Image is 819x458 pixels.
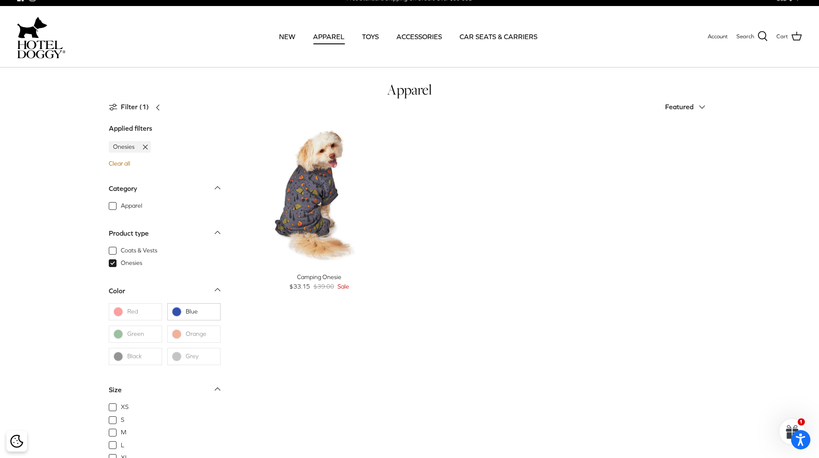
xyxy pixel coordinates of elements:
a: Onesies [109,141,151,153]
a: CAR SEATS & CARRIERS [452,22,545,51]
span: Filter [121,101,138,113]
div: Applied filters [109,123,152,134]
div: Category [109,183,137,194]
span: Coats & Vests [121,246,157,255]
span: $39.00 [313,282,334,291]
span: Apparel [121,202,142,210]
a: Search [736,31,768,42]
img: dog-icon.svg [17,15,47,40]
a: Category [109,182,221,201]
a: APPAREL [305,22,352,51]
div: Primary navigation [128,22,689,51]
span: Black [127,352,157,361]
span: Grey [186,352,216,361]
a: Cart [776,31,802,42]
img: Cookie policy [10,435,23,448]
h1: Apparel [109,80,711,99]
a: Filter (1) [109,97,166,117]
a: Product type [109,227,221,246]
div: Color [109,286,125,297]
button: Cookie policy [9,434,24,449]
span: M [121,428,126,437]
a: Clear all [109,160,130,167]
a: Size [109,383,221,403]
div: Size [109,384,122,396]
span: Red [127,307,157,316]
div: Product type [109,228,149,239]
a: hoteldoggycom [17,15,65,58]
button: Featured [665,98,711,117]
span: Featured [665,103,693,111]
span: Sale [337,282,349,291]
div: Cookie policy [6,431,27,452]
a: Camping Onesie $33.15 $39.00 Sale [246,272,393,292]
a: NEW [271,22,303,51]
a: Account [708,32,728,41]
span: Cart [776,32,788,41]
span: Account [708,33,728,40]
span: Green [127,330,157,338]
a: TOYS [354,22,386,51]
span: 15% off [251,126,281,138]
span: Onesies [109,142,138,151]
a: ACCESSORIES [389,22,450,51]
span: $33.15 [289,282,310,291]
span: Search [736,32,754,41]
span: XS [121,403,129,412]
a: Color [109,284,221,303]
div: Camping Onesie [246,272,393,282]
span: Onesies [121,259,142,267]
span: Blue [186,307,216,316]
a: Camping Onesie [246,122,393,268]
span: L [121,441,124,450]
span: Orange [186,330,216,338]
span: S [121,416,124,424]
span: (1) [139,101,149,113]
img: hoteldoggycom [17,40,65,58]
